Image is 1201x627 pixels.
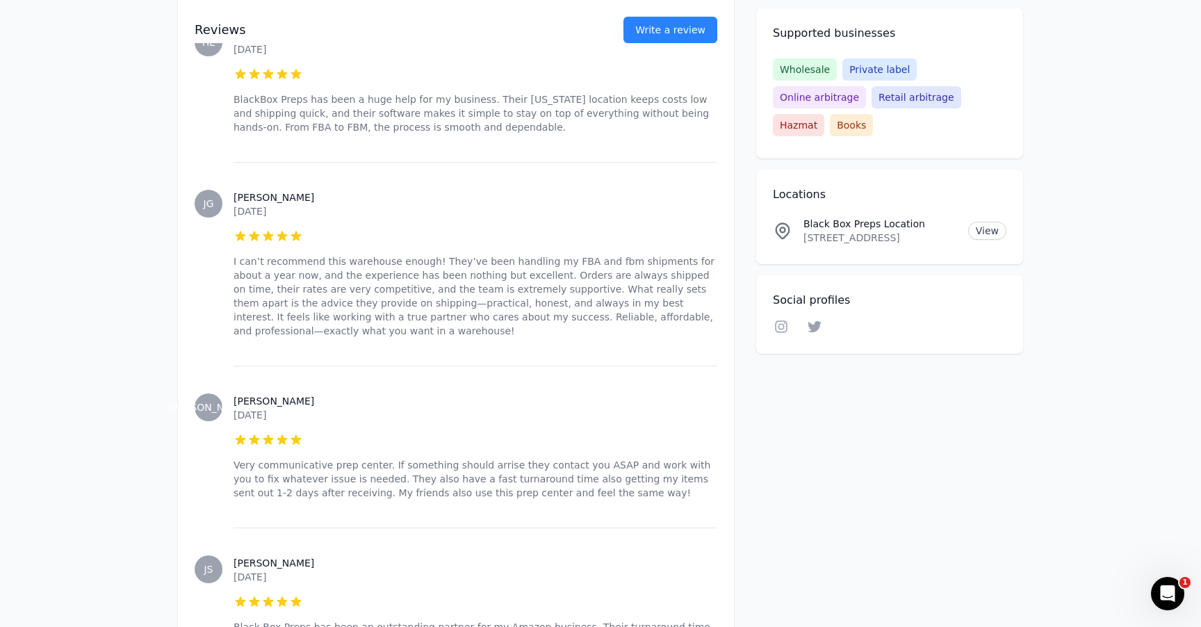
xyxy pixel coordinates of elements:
span: 1 [1179,577,1191,588]
span: Books [830,114,873,136]
time: [DATE] [234,409,266,421]
span: HL [202,38,215,47]
span: Hazmat [773,114,824,136]
span: [PERSON_NAME] [168,402,249,412]
p: BlackBox Preps has been a huge help for my business. Their [US_STATE] location keeps costs low an... [234,92,717,134]
h2: Social profiles [773,292,1006,309]
a: View [968,222,1006,240]
p: Black Box Preps Location [803,217,957,231]
p: [STREET_ADDRESS] [803,231,957,245]
span: Online arbitrage [773,86,866,108]
a: Write a review [623,17,717,43]
h3: [PERSON_NAME] [234,394,717,408]
h2: Locations [773,186,1006,203]
h2: Supported businesses [773,25,1006,42]
time: [DATE] [234,206,266,217]
span: JG [204,199,214,209]
span: JS [204,564,213,574]
p: Very communicative prep center. If something should arrise they contact you ASAP and work with yo... [234,458,717,500]
h3: [PERSON_NAME] [234,556,717,570]
span: Wholesale [773,58,837,81]
span: Private label [842,58,917,81]
span: Retail arbitrage [872,86,961,108]
p: I can’t recommend this warehouse enough! They’ve been handling my FBA and fbm shipments for about... [234,254,717,338]
h3: [PERSON_NAME] [234,190,717,204]
h2: Reviews [195,20,579,40]
time: [DATE] [234,44,266,55]
time: [DATE] [234,571,266,583]
iframe: Intercom live chat [1151,577,1184,610]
